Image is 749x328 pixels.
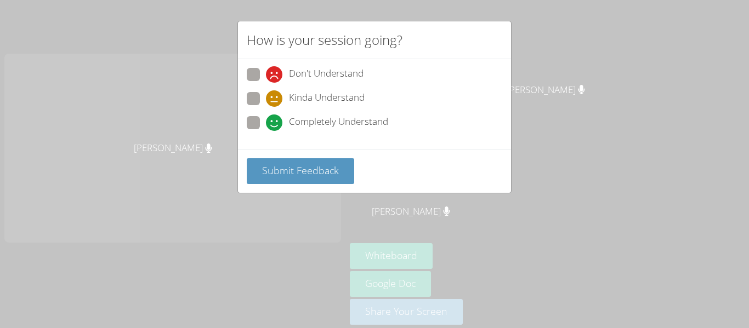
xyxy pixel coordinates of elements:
span: Completely Understand [289,114,388,131]
span: Kinda Understand [289,90,365,107]
span: Submit Feedback [262,164,339,177]
h2: How is your session going? [247,30,402,50]
button: Submit Feedback [247,158,354,184]
span: Don't Understand [289,66,364,83]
